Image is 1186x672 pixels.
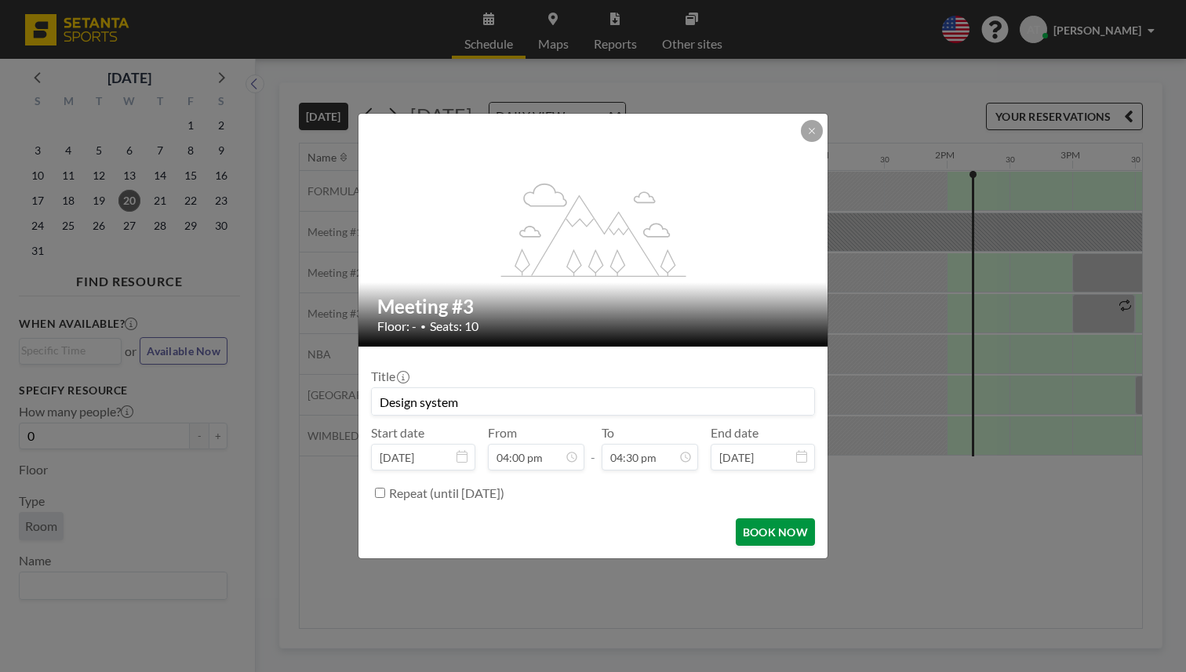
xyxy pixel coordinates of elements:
[501,182,686,276] g: flex-grow: 1.2;
[377,318,417,334] span: Floor: -
[591,430,595,465] span: -
[736,518,815,546] button: BOOK NOW
[372,388,814,415] input: Akaki's reservation
[377,295,810,318] h2: Meeting #3
[371,369,408,384] label: Title
[602,425,614,441] label: To
[389,485,504,501] label: Repeat (until [DATE])
[488,425,517,441] label: From
[371,425,424,441] label: Start date
[420,321,426,332] span: •
[711,425,759,441] label: End date
[430,318,478,334] span: Seats: 10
